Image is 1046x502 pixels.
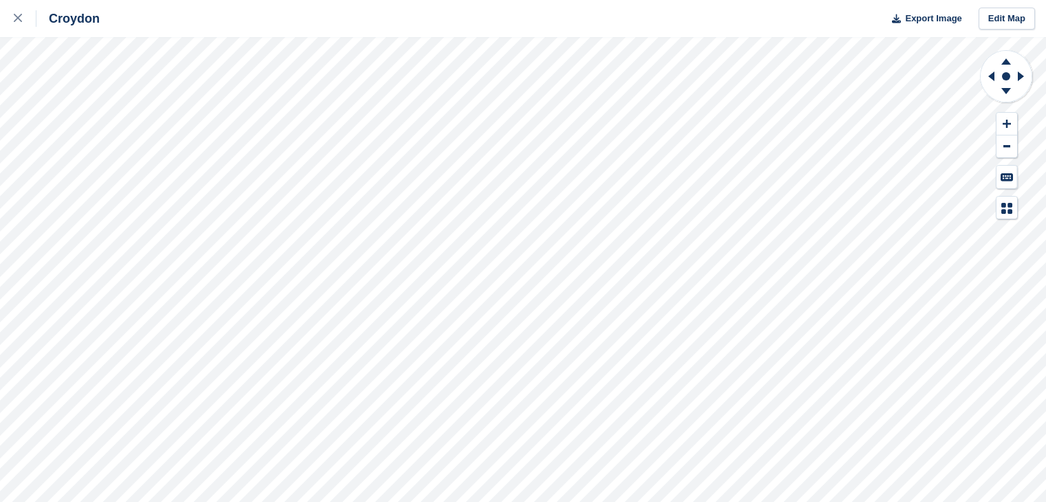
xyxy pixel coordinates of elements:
button: Keyboard Shortcuts [996,166,1017,188]
button: Export Image [884,8,962,30]
a: Edit Map [979,8,1035,30]
div: Croydon [36,10,100,27]
button: Zoom In [996,113,1017,135]
button: Map Legend [996,197,1017,219]
span: Export Image [905,12,961,25]
button: Zoom Out [996,135,1017,158]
